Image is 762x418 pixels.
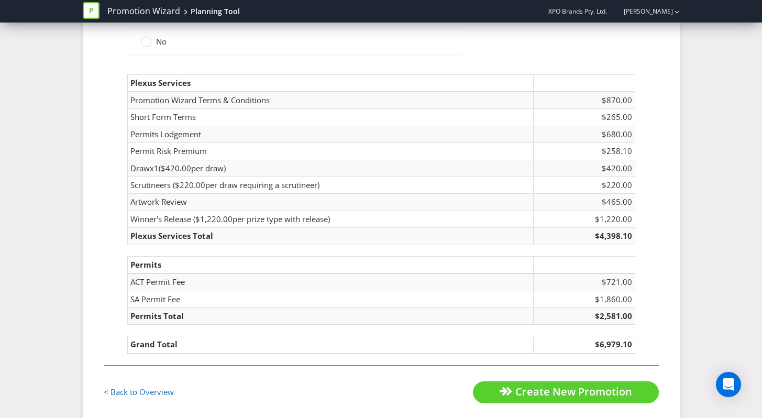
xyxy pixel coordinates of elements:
[548,7,607,16] span: XPO Brands Pty. Ltd.
[191,163,226,173] span: per draw)
[130,180,175,190] span: Scrutineers (
[175,180,205,190] span: $220.00
[205,180,319,190] span: per draw requiring a scrutineer)
[533,307,635,324] td: $2,581.00
[533,194,635,211] td: $465.00
[533,160,635,177] td: $420.00
[533,143,635,160] td: $258.10
[161,163,191,173] span: $420.00
[533,211,635,227] td: $1,220.00
[533,92,635,109] td: $870.00
[107,5,180,17] a: Promotion Wizard
[127,109,533,126] td: Short Form Terms
[716,372,741,397] div: Open Intercom Messenger
[233,214,330,224] span: per prize type with release)
[533,291,635,307] td: $1,860.00
[515,384,632,399] span: Create New Promotion
[127,74,533,92] td: Plexus Services
[127,143,533,160] td: Permit Risk Premium
[613,7,673,16] a: [PERSON_NAME]
[156,36,167,47] span: No
[127,256,533,273] td: Permits
[533,273,635,291] td: $721.00
[130,163,150,173] span: Draw
[127,92,533,109] td: Promotion Wizard Terms & Conditions
[191,6,240,17] div: Planning Tool
[533,109,635,126] td: $265.00
[159,163,161,173] span: (
[130,214,195,224] span: Winner's Release (
[533,228,635,245] td: $4,398.10
[533,177,635,194] td: $220.00
[533,126,635,142] td: $680.00
[533,336,635,354] td: $6,979.10
[473,381,659,404] button: Create New Promotion
[127,307,533,324] td: Permits Total
[150,163,154,173] span: x
[127,126,533,142] td: Permits Lodgement
[154,163,159,173] span: 1
[127,336,533,354] td: Grand Total
[127,228,533,245] td: Plexus Services Total
[195,214,233,224] span: $1,220.00
[104,387,174,397] a: < Back to Overview
[127,291,533,307] td: SA Permit Fee
[127,273,533,291] td: ACT Permit Fee
[127,194,533,211] td: Artwork Review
